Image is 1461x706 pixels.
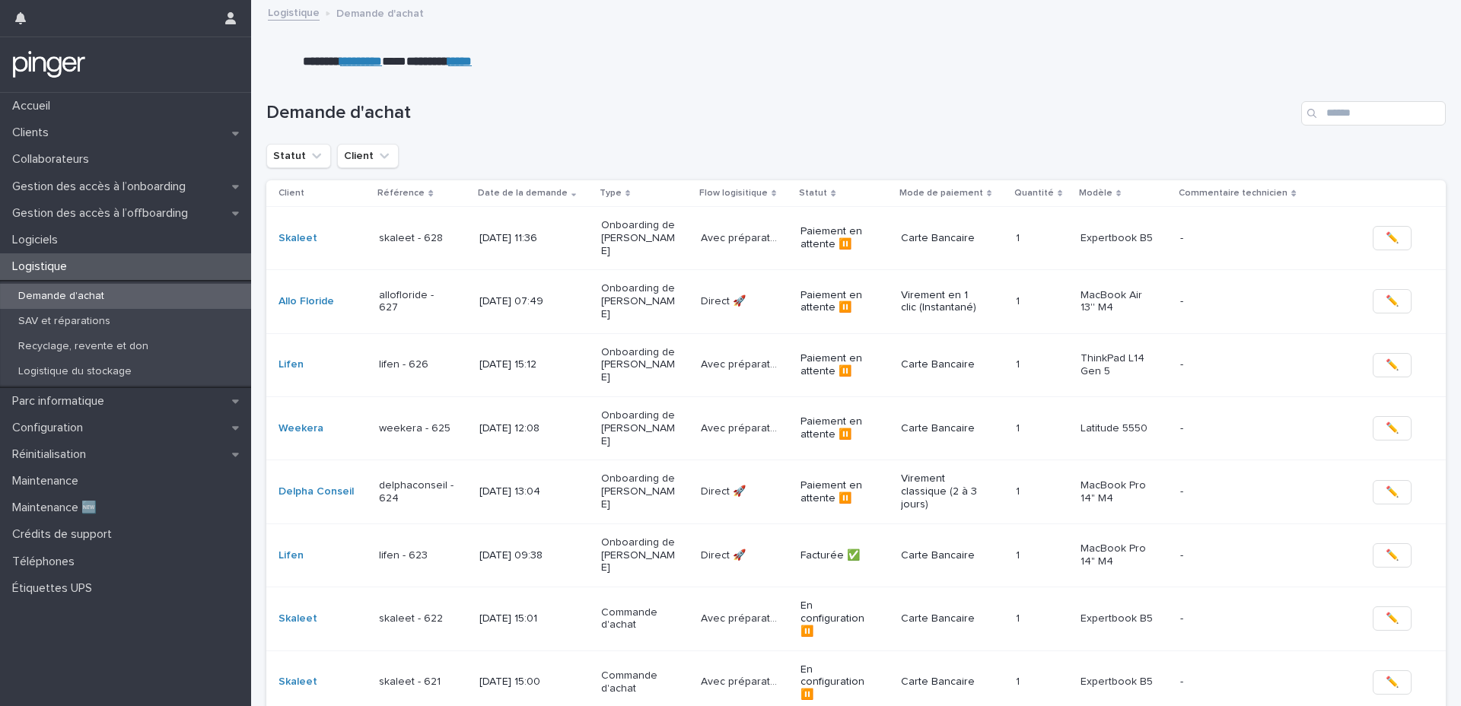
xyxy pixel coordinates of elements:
p: Configuration [6,421,95,435]
span: ✏️ [1386,611,1399,626]
p: Accueil [6,99,62,113]
a: Allo Floride [279,295,334,308]
p: [DATE] 09:38 [479,549,555,562]
a: Lifen [279,549,304,562]
p: Statut [799,185,827,202]
p: Flow logisitique [699,185,768,202]
p: Virement classique (2 à 3 jours) [901,472,977,510]
p: Onboarding de [PERSON_NAME] [601,282,677,320]
p: 1 [1016,673,1023,689]
p: Demande d'achat [6,290,116,303]
p: Commentaire technicien [1179,185,1288,202]
p: En configuration ⏸️ [801,663,877,701]
p: Paiement en attente ⏸️ [801,479,877,505]
p: [DATE] 15:01 [479,612,555,625]
p: Avec préparation 🛠️ [701,229,780,245]
p: 1 [1016,229,1023,245]
p: Commande d'achat [601,606,677,632]
p: Parc informatique [6,394,116,409]
button: Client [337,144,399,168]
p: Avec préparation 🛠️ [701,355,780,371]
a: Skaleet [279,676,317,689]
p: skaleet - 621 [379,676,455,689]
p: MacBook Pro 14" M4 [1081,542,1157,568]
p: Latitude 5550 [1081,422,1157,435]
p: Commande d'achat [601,669,677,695]
tr: Skaleet skaleet - 622[DATE] 15:01Commande d'achatAvec préparation 🛠️Avec préparation 🛠️ En config... [266,587,1446,650]
p: Onboarding de [PERSON_NAME] [601,346,677,384]
p: SAV et réparations [6,315,123,328]
p: allofloride - 627 [379,289,455,315]
button: ✏️ [1373,416,1412,440]
p: Gestion des accès à l’offboarding [6,206,200,221]
span: ✏️ [1386,231,1399,246]
p: Référence [377,185,425,202]
p: Avec préparation 🛠️ [701,609,780,625]
p: 1 [1016,292,1023,308]
tr: Allo Floride allofloride - 627[DATE] 07:49Onboarding de [PERSON_NAME]Direct 🚀Direct 🚀 Paiement en... [266,270,1446,333]
p: Réinitialisation [6,447,98,462]
p: Carte Bancaire [901,549,977,562]
p: - [1180,232,1332,245]
p: [DATE] 13:04 [479,485,555,498]
p: skaleet - 628 [379,232,455,245]
p: En configuration ⏸️ [801,599,877,638]
p: [DATE] 15:00 [479,676,555,689]
input: Search [1301,101,1446,126]
p: Virement en 1 clic (Instantané) [901,289,977,315]
p: Paiement en attente ⏸️ [801,415,877,441]
span: ✏️ [1386,294,1399,309]
a: Skaleet [279,612,317,625]
p: Demande d'achat [336,4,424,21]
tr: Delpha Conseil delphaconseil - 624[DATE] 13:04Onboarding de [PERSON_NAME]Direct 🚀Direct 🚀 Paiemen... [266,460,1446,523]
p: Carte Bancaire [901,232,977,245]
p: Direct 🚀 [701,292,749,308]
a: Logistique [268,3,320,21]
p: Logistique [6,259,79,274]
p: Onboarding de [PERSON_NAME] [601,472,677,510]
p: Clients [6,126,61,140]
p: - [1180,549,1332,562]
p: 1 [1016,419,1023,435]
p: weekera - 625 [379,422,455,435]
button: ✏️ [1373,480,1412,504]
button: Statut [266,144,331,168]
a: Delpha Conseil [279,485,354,498]
p: [DATE] 11:36 [479,232,555,245]
p: Maintenance 🆕 [6,501,109,515]
p: Logistique du stockage [6,365,144,378]
p: delphaconseil - 624 [379,479,455,505]
p: skaleet - 622 [379,612,455,625]
p: [DATE] 07:49 [479,295,555,308]
p: 1 [1016,482,1023,498]
p: MacBook Air 13'' M4 [1081,289,1157,315]
p: Onboarding de [PERSON_NAME] [601,219,677,257]
p: - [1180,676,1332,689]
p: Expertbook B5 [1081,232,1157,245]
span: ✏️ [1386,548,1399,563]
button: ✏️ [1373,289,1412,313]
p: Avec préparation 🛠️ [701,673,780,689]
span: ✏️ [1386,675,1399,690]
p: Quantité [1014,185,1054,202]
p: Gestion des accès à l’onboarding [6,180,198,194]
p: Direct 🚀 [701,546,749,562]
p: lifen - 623 [379,549,455,562]
p: Direct 🚀 [701,482,749,498]
p: Onboarding de [PERSON_NAME] [601,409,677,447]
a: Skaleet [279,232,317,245]
p: Onboarding de [PERSON_NAME] [601,536,677,574]
p: Crédits de support [6,527,124,542]
p: Mode de paiement [899,185,983,202]
p: - [1180,422,1332,435]
p: [DATE] 15:12 [479,358,555,371]
p: Expertbook B5 [1081,612,1157,625]
p: - [1180,612,1332,625]
p: Modèle [1079,185,1112,202]
tr: Weekera weekera - 625[DATE] 12:08Onboarding de [PERSON_NAME]Avec préparation 🛠️Avec préparation 🛠... [266,397,1446,460]
tr: Skaleet skaleet - 628[DATE] 11:36Onboarding de [PERSON_NAME]Avec préparation 🛠️Avec préparation 🛠... [266,206,1446,269]
p: ThinkPad L14 Gen 5 [1081,352,1157,378]
p: 1 [1016,609,1023,625]
p: 1 [1016,546,1023,562]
